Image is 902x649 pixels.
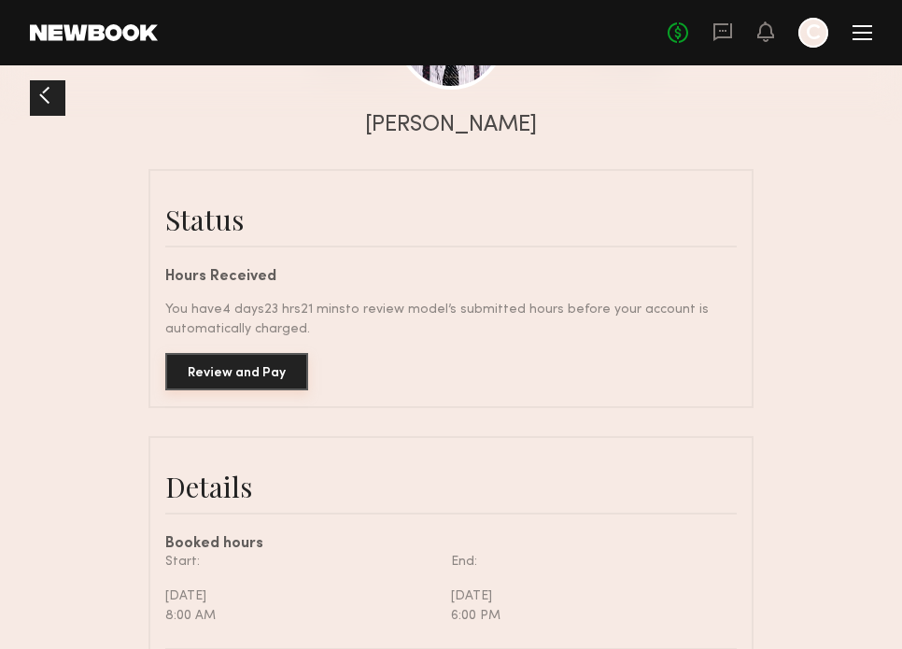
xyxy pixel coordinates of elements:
div: [DATE] [165,586,437,606]
div: Details [165,468,737,505]
div: Status [165,201,737,238]
div: Hours Received [165,270,737,285]
button: Review and Pay [165,353,308,390]
div: 8:00 AM [165,606,437,626]
div: Booked hours [165,537,737,552]
div: You have 4 days 23 hrs 21 mins to review model’s submitted hours before your account is automatic... [165,300,737,339]
a: C [798,18,828,48]
div: [PERSON_NAME] [365,115,537,136]
div: 6:00 PM [451,606,723,626]
div: Start: [165,552,437,571]
div: End: [451,552,723,571]
div: [DATE] [451,586,723,606]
